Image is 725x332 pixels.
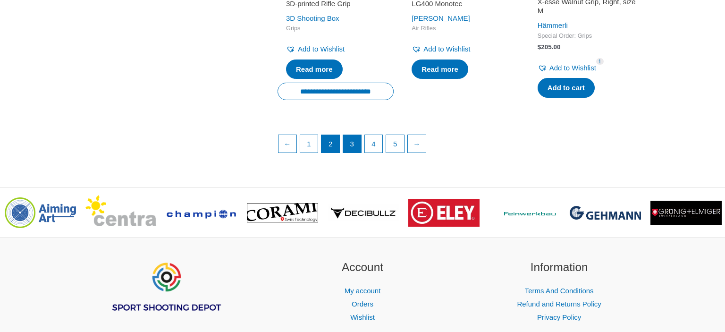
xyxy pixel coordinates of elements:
[286,25,385,33] span: Grips
[408,135,426,153] a: →
[286,14,339,22] a: 3D Shooting Box
[538,78,595,98] a: Add to cart: “X-esse Walnut Grip, Right, size M”
[345,287,381,295] a: My account
[386,135,404,153] a: Page 5
[321,135,339,153] span: Page 2
[365,135,383,153] a: Page 4
[412,25,511,33] span: Air Rifles
[596,58,604,65] span: 1
[278,135,645,158] nav: Product Pagination
[525,287,594,295] a: Terms And Conditions
[286,43,345,56] a: Add to Wishlist
[300,135,318,153] a: Page 1
[412,60,468,79] a: Select options for “LG400 Monotec”
[412,14,470,22] a: [PERSON_NAME]
[286,60,343,79] a: Read more about “3D-printed Rifle Grip”
[408,199,480,227] img: brand logo
[276,259,449,276] h2: Account
[423,45,470,53] span: Add to Wishlist
[278,135,296,153] a: ←
[517,300,601,308] a: Refund and Returns Policy
[298,45,345,53] span: Add to Wishlist
[472,259,646,276] h2: Information
[472,259,646,323] aside: Footer Widget 3
[276,284,449,324] nav: Account
[537,313,581,321] a: Privacy Policy
[412,43,470,56] a: Add to Wishlist
[276,259,449,323] aside: Footer Widget 2
[538,32,637,40] span: Special Order: Grips
[538,61,596,75] a: Add to Wishlist
[538,21,568,29] a: Hämmerli
[343,135,361,153] a: Page 3
[472,284,646,324] nav: Information
[352,300,373,308] a: Orders
[350,313,375,321] a: Wishlist
[549,64,596,72] span: Add to Wishlist
[538,43,541,51] span: $
[538,43,561,51] bdi: 205.00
